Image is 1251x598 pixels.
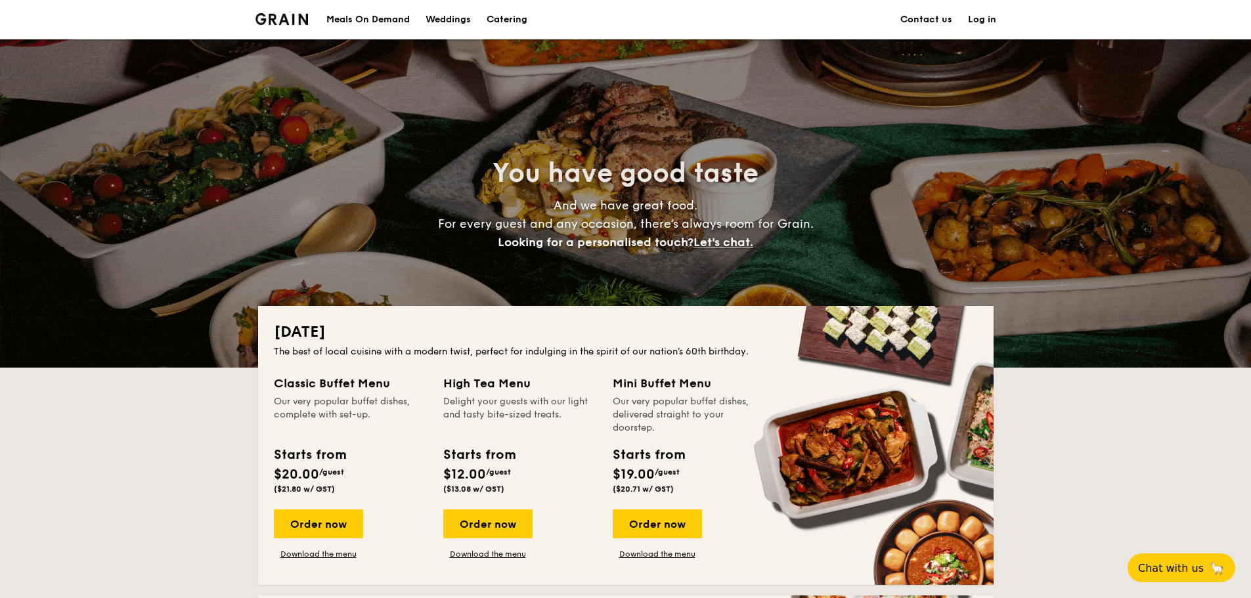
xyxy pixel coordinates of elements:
[613,395,766,435] div: Our very popular buffet dishes, delivered straight to your doorstep.
[274,484,335,494] span: ($21.80 w/ GST)
[274,509,363,538] div: Order now
[443,374,597,393] div: High Tea Menu
[693,235,753,249] span: Let's chat.
[443,395,597,435] div: Delight your guests with our light and tasty bite-sized treats.
[613,467,655,482] span: $19.00
[274,467,319,482] span: $20.00
[438,198,814,249] span: And we have great food. For every guest and any occasion, there’s always room for Grain.
[274,395,428,435] div: Our very popular buffet dishes, complete with set-up.
[443,549,533,559] a: Download the menu
[443,484,504,494] span: ($13.08 w/ GST)
[1128,553,1235,582] button: Chat with us🦙
[443,509,533,538] div: Order now
[255,13,309,25] a: Logotype
[443,445,515,465] div: Starts from
[613,509,702,538] div: Order now
[274,445,345,465] div: Starts from
[274,549,363,559] a: Download the menu
[613,549,702,559] a: Download the menu
[613,484,674,494] span: ($20.71 w/ GST)
[655,467,680,477] span: /guest
[443,467,486,482] span: $12.00
[613,445,684,465] div: Starts from
[1209,561,1225,576] span: 🦙
[498,235,693,249] span: Looking for a personalised touch?
[255,13,309,25] img: Grain
[319,467,344,477] span: /guest
[274,374,428,393] div: Classic Buffet Menu
[486,467,511,477] span: /guest
[274,322,978,343] h2: [DATE]
[613,374,766,393] div: Mini Buffet Menu
[274,345,978,358] div: The best of local cuisine with a modern twist, perfect for indulging in the spirit of our nation’...
[1138,562,1204,574] span: Chat with us
[493,158,758,189] span: You have good taste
